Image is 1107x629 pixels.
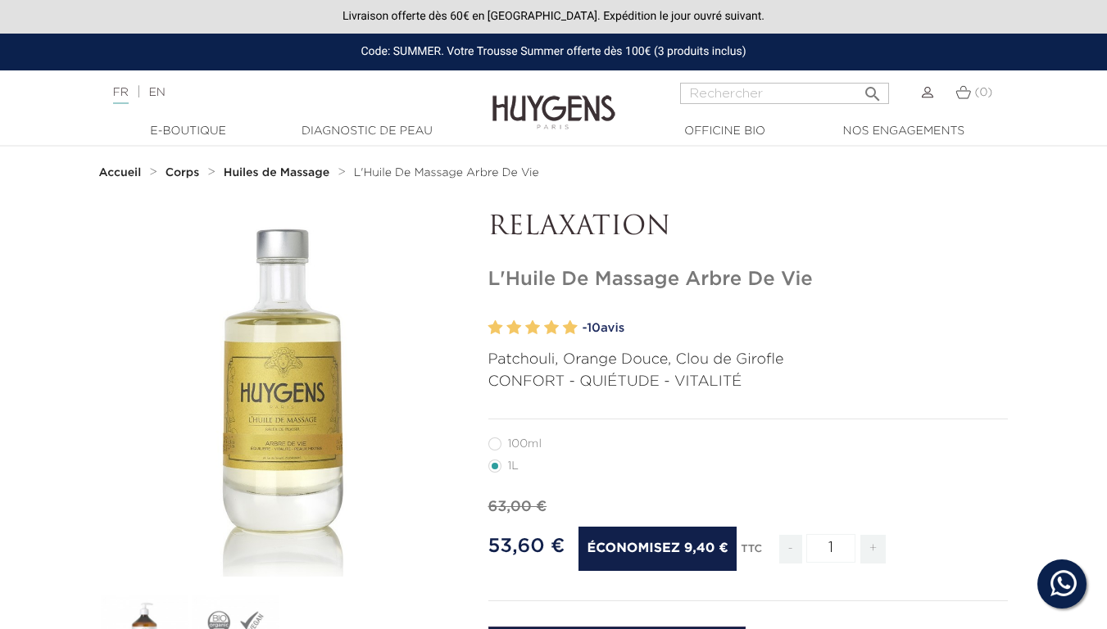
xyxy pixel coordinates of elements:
h1: L'Huile De Massage Arbre De Vie [488,268,1009,292]
a: L'Huile De Massage Arbre De Vie [354,166,539,179]
a: Huiles de Massage [224,166,333,179]
label: 100ml [488,437,561,450]
strong: Accueil [99,167,142,179]
a: Corps [166,166,203,179]
p: RELAXATION [488,212,1009,243]
span: (0) [974,87,992,98]
p: CONFORT - QUIÉTUDE - VITALITÉ [488,371,1009,393]
label: 1 [488,316,503,340]
a: Officine Bio [643,123,807,140]
a: Nos engagements [822,123,986,140]
button:  [858,78,887,100]
a: Accueil [99,166,145,179]
span: 63,00 € [488,500,547,514]
label: 4 [544,316,559,340]
a: EN [148,87,165,98]
div: TTC [741,532,762,576]
span: + [860,535,887,563]
label: 3 [525,316,540,340]
label: 1L [488,459,538,473]
a: FR [113,87,129,104]
span: 53,60 € [488,536,565,556]
input: Rechercher [680,83,889,104]
i:  [863,79,882,99]
p: Patchouli, Orange Douce, Clou de Girofle [488,349,1009,371]
strong: Huiles de Massage [224,167,329,179]
div: | [105,83,449,102]
img: Huygens [492,69,615,132]
a: Diagnostic de peau [285,123,449,140]
strong: Corps [166,167,200,179]
a: -10avis [583,316,1009,341]
span: 10 [587,322,601,334]
input: Quantité [806,534,855,563]
label: 5 [563,316,578,340]
a: E-Boutique [107,123,270,140]
span: - [779,535,802,563]
span: L'Huile De Massage Arbre De Vie [354,167,539,179]
label: 2 [506,316,521,340]
span: Économisez 9,40 € [578,527,736,571]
